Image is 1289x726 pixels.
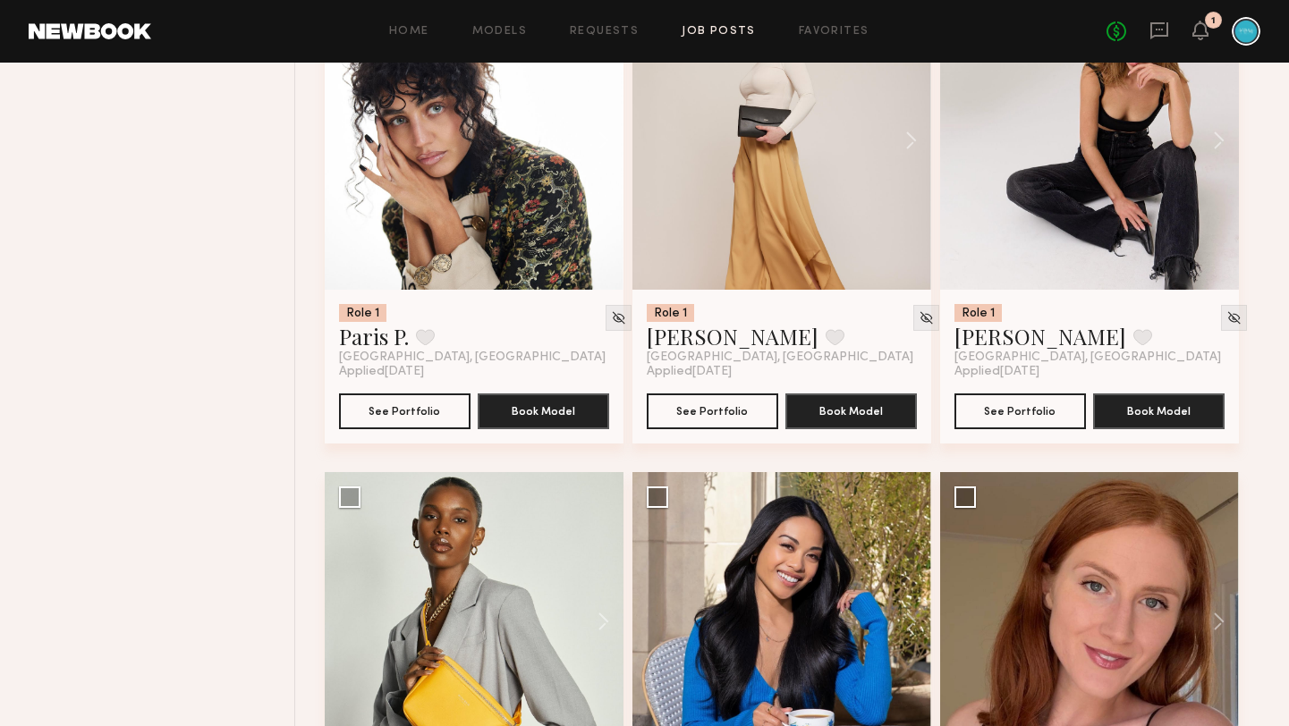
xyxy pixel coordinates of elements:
[1211,16,1216,26] div: 1
[478,393,609,429] button: Book Model
[1226,310,1242,325] img: Unhide Model
[1093,393,1225,429] button: Book Model
[682,26,756,38] a: Job Posts
[954,304,1002,322] div: Role 1
[954,322,1126,350] a: [PERSON_NAME]
[339,322,409,350] a: Paris P.
[339,365,609,379] div: Applied [DATE]
[647,350,913,365] span: [GEOGRAPHIC_DATA], [GEOGRAPHIC_DATA]
[954,393,1086,429] button: See Portfolio
[647,365,917,379] div: Applied [DATE]
[647,322,818,350] a: [PERSON_NAME]
[472,26,527,38] a: Models
[389,26,429,38] a: Home
[478,402,609,418] a: Book Model
[799,26,869,38] a: Favorites
[785,393,917,429] button: Book Model
[647,304,694,322] div: Role 1
[1093,402,1225,418] a: Book Model
[339,304,386,322] div: Role 1
[954,365,1225,379] div: Applied [DATE]
[919,310,934,325] img: Unhide Model
[647,393,778,429] button: See Portfolio
[611,310,626,325] img: Unhide Model
[339,393,471,429] button: See Portfolio
[785,402,917,418] a: Book Model
[954,350,1221,365] span: [GEOGRAPHIC_DATA], [GEOGRAPHIC_DATA]
[570,26,639,38] a: Requests
[339,350,606,365] span: [GEOGRAPHIC_DATA], [GEOGRAPHIC_DATA]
